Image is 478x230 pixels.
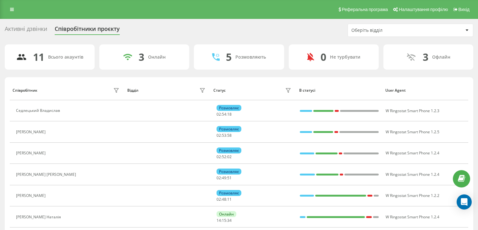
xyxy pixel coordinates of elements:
div: Розмовляє [217,169,241,175]
span: 53 [222,133,226,138]
div: [PERSON_NAME] [PERSON_NAME] [16,172,78,177]
div: Розмовляє [217,126,241,132]
div: 3 [139,51,144,63]
span: 54 [222,112,226,117]
span: W Ringostat Smart Phone 1.2.4 [386,150,439,156]
div: Оберіть відділ [351,28,426,33]
div: Співробітник [13,88,37,93]
span: Налаштування профілю [399,7,448,12]
div: Open Intercom Messenger [457,194,472,210]
div: User Agent [385,88,465,93]
span: Вихід [459,7,470,12]
div: [PERSON_NAME] Наталія [16,215,63,219]
span: W Ringostat Smart Phone 1.2.3 [386,108,439,113]
span: W Ringostat Smart Phone 1.2.4 [386,214,439,220]
div: 5 [226,51,232,63]
div: [PERSON_NAME] [16,151,47,155]
div: : : [217,176,232,180]
span: W Ringostat Smart Phone 1.2.4 [386,172,439,177]
div: 3 [423,51,428,63]
div: Онлайн [148,55,166,60]
div: : : [217,197,232,202]
div: Не турбувати [330,55,360,60]
span: Реферальна програма [342,7,388,12]
div: Активні дзвінки [5,26,47,35]
span: 02 [227,154,232,159]
span: 49 [222,175,226,181]
span: 58 [227,133,232,138]
span: 02 [217,112,221,117]
div: Розмовляють [235,55,266,60]
span: 48 [222,197,226,202]
span: 15 [222,218,226,223]
div: : : [217,112,232,117]
span: 02 [217,133,221,138]
span: 02 [217,197,221,202]
span: 52 [222,154,226,159]
div: Седлецький Владислав [16,108,62,113]
div: 11 [33,51,44,63]
div: Розмовляє [217,190,241,196]
span: 18 [227,112,232,117]
div: В статусі [299,88,379,93]
span: 51 [227,175,232,181]
div: : : [217,133,232,138]
div: Онлайн [217,211,236,217]
div: Статус [213,88,226,93]
div: : : [217,218,232,223]
span: W Ringostat Smart Phone 1.2.2 [386,193,439,198]
div: Відділ [127,88,138,93]
div: Всього акаунтів [48,55,83,60]
span: W Ringostat Smart Phone 1.2.5 [386,129,439,135]
div: [PERSON_NAME] [16,130,47,134]
span: 02 [217,154,221,159]
div: Розмовляє [217,105,241,111]
div: Співробітники проєкту [55,26,120,35]
span: 34 [227,218,232,223]
div: Офлайн [432,55,450,60]
div: : : [217,155,232,159]
div: 0 [321,51,326,63]
div: [PERSON_NAME] [16,193,47,198]
span: 02 [217,175,221,181]
span: 14 [217,218,221,223]
div: Розмовляє [217,147,241,153]
span: 11 [227,197,232,202]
